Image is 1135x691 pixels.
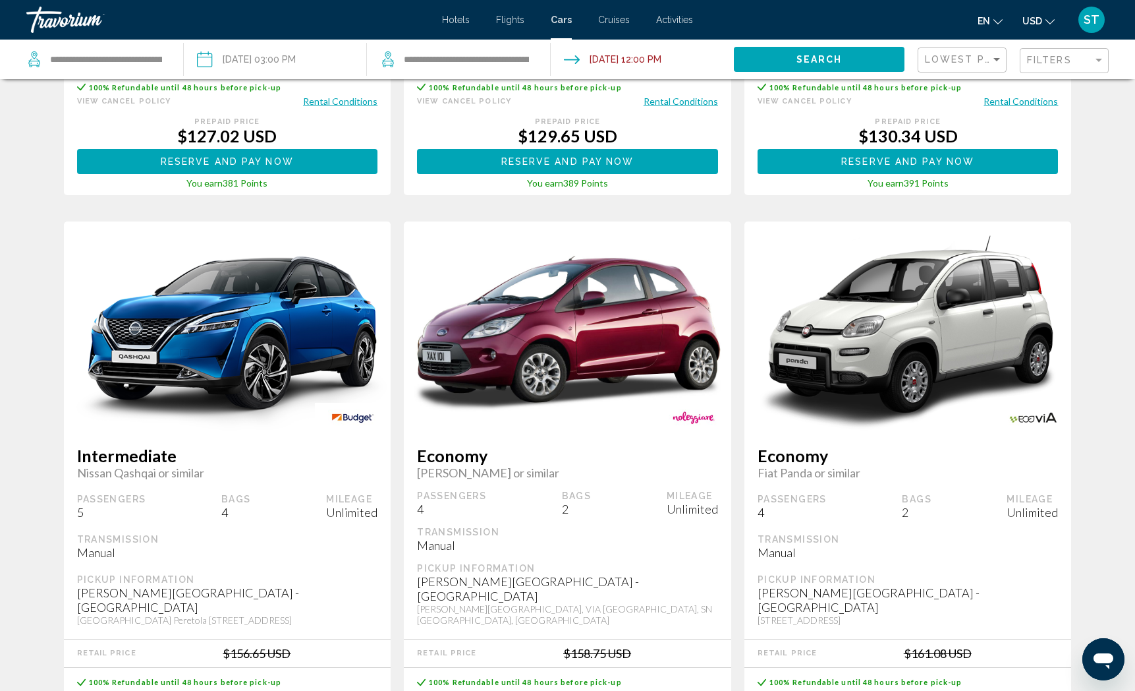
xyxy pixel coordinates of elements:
[769,83,962,92] span: 100% Refundable until 48 hours before pick-up
[644,95,718,107] button: Rental Conditions
[77,574,378,586] div: Pickup Information
[1084,13,1099,26] span: ST
[655,403,731,433] img: NOLEGGIARE
[161,157,294,167] span: Reserve and pay now
[1082,638,1124,680] iframe: Button to launch messaging window
[77,95,171,107] button: View Cancel Policy
[841,157,974,167] span: Reserve and pay now
[417,126,718,146] div: $129.65 USD
[417,446,718,466] span: Economy
[758,152,1059,167] a: Reserve and pay now
[769,678,962,686] span: 100% Refundable until 48 hours before pick-up
[501,157,634,167] span: Reserve and pay now
[417,95,511,107] button: View Cancel Policy
[796,55,843,65] span: Search
[496,15,524,25] a: Flights
[758,586,1059,615] div: [PERSON_NAME][GEOGRAPHIC_DATA] - [GEOGRAPHIC_DATA]
[223,177,267,189] span: 381 Points
[551,15,572,25] a: Cars
[1022,16,1042,26] span: USD
[77,649,136,657] div: Retail Price
[77,615,378,626] div: [GEOGRAPHIC_DATA] Peretola [STREET_ADDRESS]
[978,16,990,26] span: en
[417,117,718,126] div: Prepaid Price
[442,15,470,25] a: Hotels
[326,493,377,505] div: Mileage
[1020,47,1109,75] button: Filter
[221,493,251,505] div: Bags
[429,678,622,686] span: 100% Refundable until 48 hours before pick-up
[902,493,931,505] div: Bags
[77,493,146,505] div: Passengers
[564,40,661,79] button: Drop-off date: Sep 19, 2025 12:00 PM
[1027,55,1072,65] span: Filters
[667,490,718,502] div: Mileage
[656,15,693,25] span: Activities
[995,403,1071,433] img: ECOVIA
[758,574,1059,586] div: Pickup Information
[417,574,718,603] div: [PERSON_NAME][GEOGRAPHIC_DATA] - [GEOGRAPHIC_DATA]
[562,502,592,516] div: 2
[77,586,378,615] div: [PERSON_NAME][GEOGRAPHIC_DATA] - [GEOGRAPHIC_DATA]
[758,533,1059,545] div: Transmission
[89,678,282,686] span: 100% Refundable until 48 hours before pick-up
[758,545,1059,560] div: Manual
[417,649,476,657] div: Retail Price
[77,152,378,167] a: Reserve and pay now
[758,149,1059,173] button: Reserve and pay now
[417,526,718,538] div: Transmission
[315,403,391,433] img: BUDGET
[758,505,827,520] div: 4
[868,177,904,189] span: You earn
[77,126,378,146] div: $127.02 USD
[404,232,731,421] img: primary.png
[667,502,718,516] div: Unlimited
[925,54,1010,65] span: Lowest Price
[417,603,718,626] div: [PERSON_NAME][GEOGRAPHIC_DATA], VIA [GEOGRAPHIC_DATA], SN [GEOGRAPHIC_DATA], [GEOGRAPHIC_DATA]
[77,466,378,480] span: Nissan Qashqai or similar
[26,7,429,33] a: Travorium
[417,490,486,502] div: Passengers
[77,533,378,545] div: Transmission
[758,615,1059,626] div: [STREET_ADDRESS]
[563,646,631,661] div: $158.75 USD
[1022,11,1055,30] button: Change currency
[221,505,251,520] div: 4
[417,562,718,574] div: Pickup Information
[1007,493,1058,505] div: Mileage
[527,177,563,189] span: You earn
[77,545,378,560] div: Manual
[978,11,1003,30] button: Change language
[744,224,1072,431] img: primary.png
[303,95,377,107] button: Rental Conditions
[758,446,1059,466] span: Economy
[734,47,904,71] button: Search
[902,505,931,520] div: 2
[197,40,296,79] button: Pickup date: Sep 15, 2025 03:00 PM
[326,505,377,520] div: Unlimited
[77,446,378,466] span: Intermediate
[186,177,223,189] span: You earn
[1074,6,1109,34] button: User Menu
[77,149,378,173] button: Reserve and pay now
[758,95,852,107] button: View Cancel Policy
[598,15,630,25] a: Cruises
[417,149,718,173] button: Reserve and pay now
[758,117,1059,126] div: Prepaid Price
[563,177,608,189] span: 389 Points
[417,502,486,516] div: 4
[417,538,718,553] div: Manual
[758,493,827,505] div: Passengers
[904,646,972,661] div: $161.08 USD
[64,218,391,436] img: primary.png
[77,117,378,126] div: Prepaid Price
[758,126,1059,146] div: $130.34 USD
[429,83,622,92] span: 100% Refundable until 48 hours before pick-up
[925,55,1003,66] mat-select: Sort by
[1007,505,1058,520] div: Unlimited
[758,466,1059,480] span: Fiat Panda or similar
